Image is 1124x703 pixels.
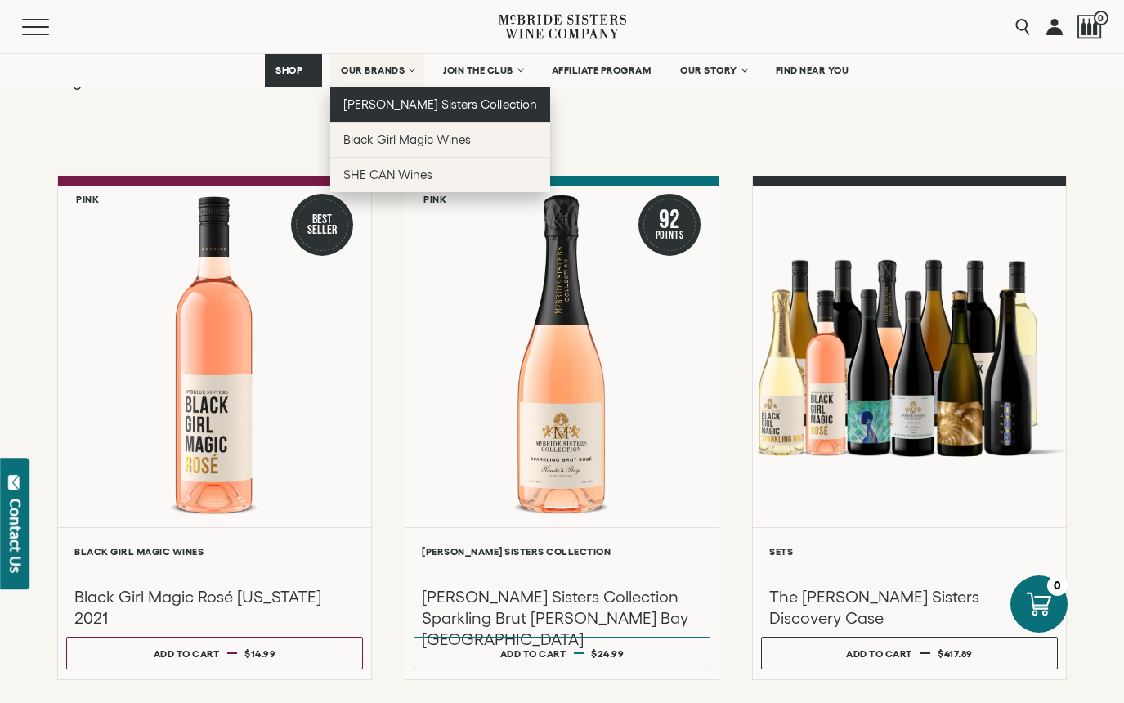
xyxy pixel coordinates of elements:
[7,499,24,573] div: Contact Us
[22,19,81,35] button: Mobile Menu Trigger
[405,176,719,680] a: Pink 92 Points McBride Sisters Collection Sparkling Brut Rose Hawke's Bay NV [PERSON_NAME] Sister...
[275,65,303,76] span: SHOP
[432,54,533,87] a: JOIN THE CLUB
[752,176,1067,680] a: McBride Sisters Full Set Sets The [PERSON_NAME] Sisters Discovery Case Add to cart $417.89
[765,54,860,87] a: FIND NEAR YOU
[330,54,424,87] a: OUR BRANDS
[330,87,550,122] a: [PERSON_NAME] Sisters Collection
[244,648,275,659] span: $14.99
[422,586,702,650] h3: [PERSON_NAME] Sisters Collection Sparkling Brut [PERSON_NAME] Bay [GEOGRAPHIC_DATA]
[769,586,1050,629] h3: The [PERSON_NAME] Sisters Discovery Case
[414,637,710,669] button: Add to cart $24.99
[541,54,662,87] a: AFFILIATE PROGRAM
[265,54,322,87] a: SHOP
[776,65,849,76] span: FIND NEAR YOU
[330,157,550,192] a: SHE CAN Wines
[938,648,973,659] span: $417.89
[330,122,550,157] a: Black Girl Magic Wines
[761,637,1058,669] button: Add to cart $417.89
[343,97,537,111] span: [PERSON_NAME] Sisters Collection
[552,65,652,76] span: AFFILIATE PROGRAM
[422,546,702,557] h6: [PERSON_NAME] Sisters Collection
[341,65,405,76] span: OUR BRANDS
[769,546,1050,557] h6: Sets
[57,176,372,680] a: Pink Best Seller Black Girl Magic Rosé California Black Girl Magic Wines Black Girl Magic Rosé [U...
[500,642,566,665] div: Add to cart
[74,546,355,557] h6: Black Girl Magic Wines
[846,642,912,665] div: Add to cart
[66,637,363,669] button: Add to cart $14.99
[1094,11,1108,25] span: 0
[443,65,513,76] span: JOIN THE CLUB
[343,132,471,146] span: Black Girl Magic Wines
[669,54,757,87] a: OUR STORY
[74,586,355,629] h3: Black Girl Magic Rosé [US_STATE] 2021
[343,168,432,181] span: SHE CAN Wines
[423,194,446,204] h6: Pink
[154,642,220,665] div: Add to cart
[76,194,99,204] h6: Pink
[1047,575,1068,596] div: 0
[680,65,737,76] span: OUR STORY
[591,648,624,659] span: $24.99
